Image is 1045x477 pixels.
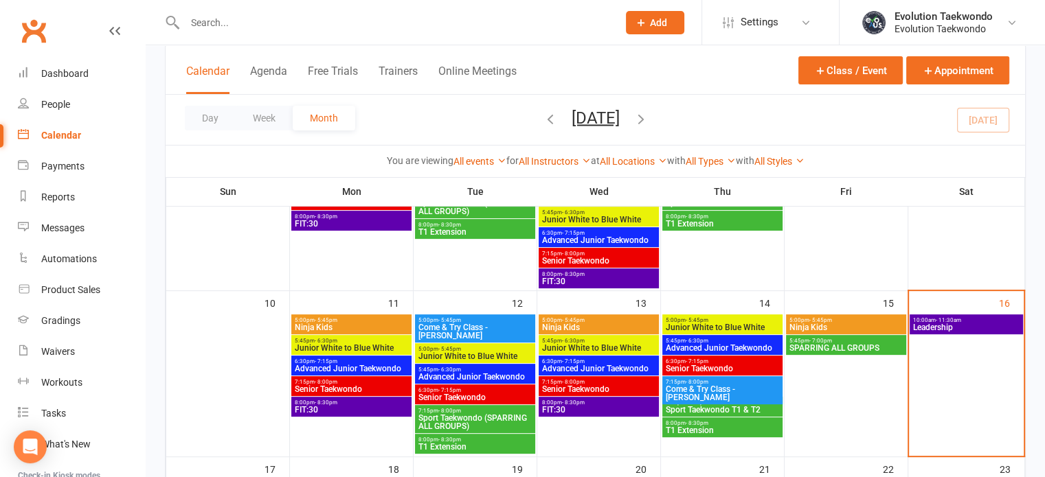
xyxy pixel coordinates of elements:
[315,317,337,323] span: - 5:45pm
[387,155,453,166] strong: You are viewing
[506,155,519,166] strong: for
[18,120,145,151] a: Calendar
[665,385,780,402] span: Come & Try Class - [PERSON_NAME]
[686,317,708,323] span: - 5:45pm
[562,271,585,277] span: - 8:30pm
[809,338,832,344] span: - 7:00pm
[562,209,585,216] span: - 6:30pm
[541,406,656,414] span: FIT:30
[438,387,461,393] span: - 7:15pm
[418,437,532,443] span: 8:00pm
[626,11,684,34] button: Add
[294,213,409,220] span: 8:00pm
[912,323,1020,331] span: Leadership
[541,385,656,393] span: Senior Taekwondo
[181,13,608,32] input: Search...
[686,156,736,167] a: All Types
[18,213,145,244] a: Messages
[418,199,532,216] span: Sport Taekwondo (SPARRING ALL GROUPS)
[686,213,708,220] span: - 8:30pm
[418,352,532,360] span: Junior White to Blue White
[294,338,409,344] span: 5:45pm
[418,222,532,228] span: 8:00pm
[860,9,888,36] img: thumb_image1716958358.png
[809,317,832,323] span: - 5:45pm
[265,291,289,314] div: 10
[883,291,908,314] div: 15
[41,253,97,264] div: Automations
[541,317,656,323] span: 5:00pm
[541,257,656,265] span: Senior Taekwondo
[294,317,409,323] span: 5:00pm
[908,177,1025,206] th: Sat
[18,58,145,89] a: Dashboard
[453,156,506,167] a: All events
[308,65,358,94] button: Free Trials
[438,65,517,94] button: Online Meetings
[41,161,85,172] div: Payments
[759,291,784,314] div: 14
[294,399,409,406] span: 8:00pm
[789,323,903,331] span: Ninja Kids
[665,323,780,331] span: Junior White to Blue White
[294,406,409,414] span: FIT:30
[541,251,656,257] span: 7:15pm
[294,364,409,373] span: Advanced Junior Taekwondo
[665,426,780,434] span: T1 Extension
[665,379,780,385] span: 7:15pm
[294,358,409,364] span: 6:30pm
[512,291,537,314] div: 12
[636,291,660,314] div: 13
[18,305,145,336] a: Gradings
[293,106,355,130] button: Month
[912,317,1020,323] span: 10:00am
[41,315,80,326] div: Gradings
[541,230,656,236] span: 6:30pm
[438,222,461,228] span: - 8:30pm
[686,358,708,364] span: - 7:15pm
[41,408,66,419] div: Tasks
[650,17,667,28] span: Add
[294,220,409,228] span: FIT:30
[166,177,290,206] th: Sun
[18,244,145,275] a: Automations
[686,379,708,385] span: - 8:00pm
[665,317,780,323] span: 5:00pm
[572,108,620,127] button: [DATE]
[686,338,708,344] span: - 6:30pm
[789,317,903,323] span: 5:00pm
[418,317,532,323] span: 5:00pm
[418,443,532,451] span: T1 Extension
[41,130,81,141] div: Calendar
[541,344,656,352] span: Junior White to Blue White
[665,220,780,228] span: T1 Extension
[418,373,532,381] span: Advanced Junior Taekwondo
[541,216,656,224] span: Junior White to Blue White
[18,429,145,460] a: What's New
[541,236,656,244] span: Advanced Junior Taekwondo
[541,271,656,277] span: 8:00pm
[18,336,145,367] a: Waivers
[541,379,656,385] span: 7:15pm
[741,7,778,38] span: Settings
[236,106,293,130] button: Week
[41,68,89,79] div: Dashboard
[438,408,461,414] span: - 8:00pm
[250,65,287,94] button: Agenda
[16,14,51,48] a: Clubworx
[541,364,656,373] span: Advanced Junior Taekwondo
[591,155,600,166] strong: at
[41,377,82,388] div: Workouts
[418,393,532,402] span: Senior Taekwondo
[41,191,75,202] div: Reports
[667,155,686,166] strong: with
[541,338,656,344] span: 5:45pm
[562,399,585,406] span: - 8:30pm
[414,177,537,206] th: Tue
[562,251,585,257] span: - 8:00pm
[315,213,337,220] span: - 8:30pm
[418,228,532,236] span: T1 Extension
[18,275,145,305] a: Product Sales
[661,177,785,206] th: Thu
[186,65,229,94] button: Calendar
